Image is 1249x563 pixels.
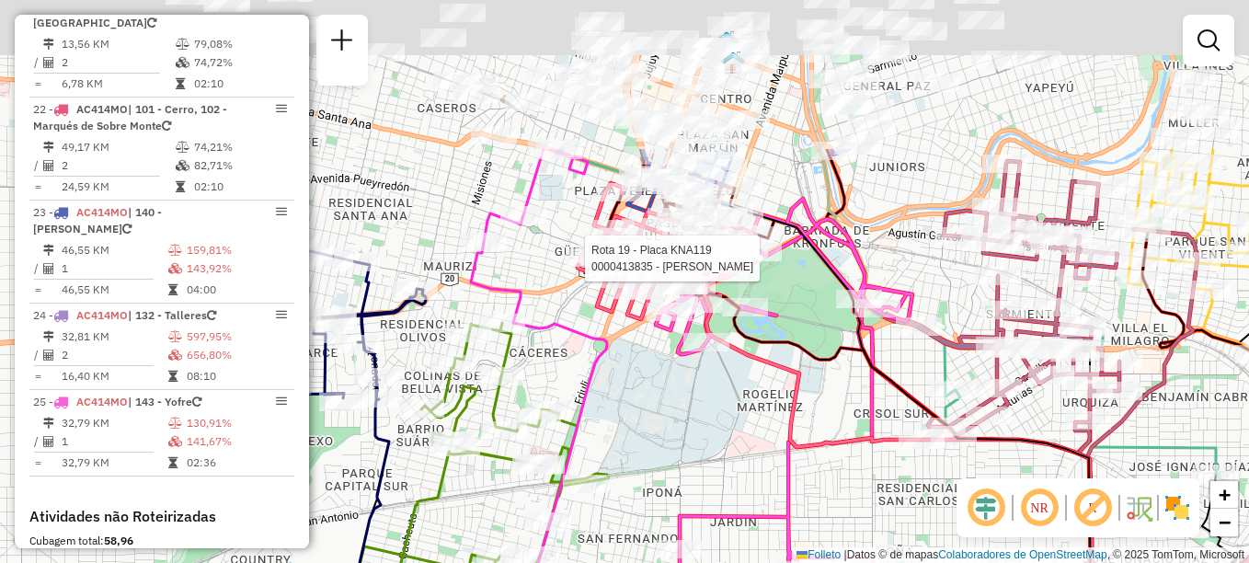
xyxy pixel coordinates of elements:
i: Tempo total em rota [176,181,185,192]
font: 82,71% [194,158,233,172]
i: Distância Total [43,331,54,342]
i: % de utilização da cubagem [168,436,182,447]
td: 2 [61,156,175,175]
td: = [33,367,42,385]
i: Distância Total [43,39,54,50]
span: Exibir rótulo [1071,486,1115,530]
em: Opções [276,396,287,407]
i: Tempo total em rota [168,457,178,468]
td: 04:00 [186,281,287,299]
img: Exibir/Ocultar setores [1163,493,1192,523]
span: | 132 - Talleres [128,308,207,322]
span: AC414MO [76,308,128,322]
td: 1 [61,259,167,278]
i: % de utilização da cubagem [176,57,189,68]
span: Ocultar deslocamento [964,486,1008,530]
td: = [33,178,42,196]
img: UDC Cordoba [715,30,739,54]
td: 597,95% [186,327,287,346]
i: Total de Atividades [43,263,54,274]
td: 32,81 KM [61,327,167,346]
td: 24,59 KM [61,178,175,196]
td: = [33,454,42,472]
em: Opções [276,206,287,217]
i: Distância Total [43,418,54,429]
a: Colaboradores de OpenStreetMap [938,548,1106,561]
a: Alejar [1210,509,1238,536]
i: Total de Atividades [43,160,54,171]
span: | 101 - Cerro, 102 - Marqués de Sobre Monte [33,102,227,132]
a: Nova sessão e pesquisa [324,22,361,63]
i: % de utilização do peso [168,331,182,342]
td: / [33,346,42,364]
font: 25 - [33,395,53,408]
td: / [33,156,42,175]
i: Veículo já utilizado nesta sessão [207,310,216,321]
span: AC414MO [76,395,128,408]
span: AC414MO [76,205,128,219]
i: Veículo já utilizado nesta sessão [192,396,201,408]
i: Distância Total [43,142,54,153]
i: Total de Atividades [43,436,54,447]
i: Tempo total em rota [168,284,178,295]
td: 79,08% [193,35,286,53]
i: % de utilização do peso [168,418,182,429]
i: % de utilização da cubagem [168,263,182,274]
a: Folleto [796,548,841,561]
font: 24 - [33,308,53,322]
td: / [33,259,42,278]
i: % de utilização do peso [168,245,182,256]
td: 1 [61,432,167,451]
span: | [844,548,847,561]
a: Acercar [1210,481,1238,509]
strong: 58,96 [104,534,133,547]
td: 2 [61,53,175,72]
h4: Atividades não Roteirizadas [29,508,294,525]
font: 23 - [33,205,53,219]
i: % de utilização do peso [176,39,189,50]
div: Cubagem total: [29,533,294,549]
i: Veículo já utilizado nesta sessão [162,121,171,132]
img: UDC - Córdoba [721,51,745,75]
a: Exibir filtros [1190,22,1227,59]
font: 656,80% [187,348,232,362]
td: 13,56 KM [61,35,175,53]
font: 141,67% [187,434,232,448]
td: 02:10 [193,75,286,93]
td: / [33,432,42,451]
i: % de utilização do peso [176,142,189,153]
td: = [33,75,42,93]
img: Fluxo de ruas [1124,493,1153,523]
i: % de utilização da cubagem [176,160,189,171]
i: % de utilização da cubagem [168,350,182,361]
i: Veículo já utilizado nesta sessão [147,17,156,29]
td: 2 [61,346,167,364]
td: = [33,281,42,299]
span: + [1219,483,1231,506]
td: 159,81% [186,241,287,259]
td: 6,78 KM [61,75,175,93]
font: 22 - [33,102,53,116]
i: Distância Total [43,245,54,256]
span: | 140 - [PERSON_NAME] [33,205,162,236]
td: 74,21% [193,138,286,156]
td: 46,55 KM [61,241,167,259]
i: Total de Atividades [43,350,54,361]
span: AC414MO [76,102,128,116]
td: 49,17 KM [61,138,175,156]
span: Ocultar NR [1017,486,1061,530]
span: − [1219,511,1231,534]
i: Veículo já utilizado nesta sessão [122,224,132,235]
td: 08:10 [186,367,287,385]
td: 32,79 KM [61,414,167,432]
em: Opções [276,309,287,320]
div: Datos © de mapas , © 2025 TomTom, Microsoft [792,547,1249,563]
em: Opções [276,103,287,114]
td: 46,55 KM [61,281,167,299]
td: 32,79 KM [61,454,167,472]
i: Tempo total em rota [168,371,178,382]
td: 130,91% [186,414,287,432]
i: Tempo total em rota [176,78,185,89]
td: 02:10 [193,178,286,196]
td: 16,40 KM [61,367,167,385]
